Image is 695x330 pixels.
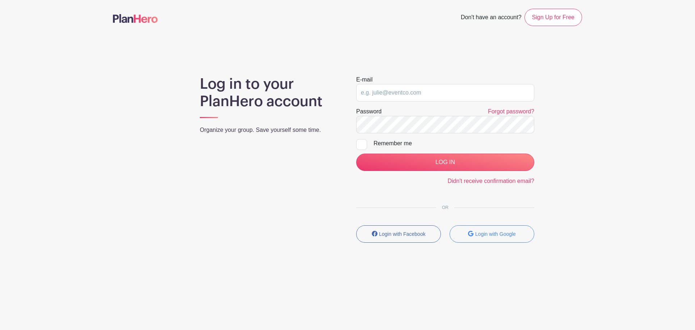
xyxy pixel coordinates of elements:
input: e.g. julie@eventco.com [356,84,534,101]
label: E-mail [356,75,372,84]
small: Login with Google [475,231,516,237]
a: Didn't receive confirmation email? [447,178,534,184]
h1: Log in to your PlanHero account [200,75,339,110]
span: OR [436,205,454,210]
label: Password [356,107,382,116]
div: Remember me [374,139,534,148]
a: Forgot password? [488,108,534,114]
button: Login with Facebook [356,225,441,243]
input: LOG IN [356,154,534,171]
small: Login with Facebook [379,231,425,237]
span: Don't have an account? [461,10,522,26]
img: logo-507f7623f17ff9eddc593b1ce0a138ce2505c220e1c5a4e2b4648c50719b7d32.svg [113,14,158,23]
button: Login with Google [450,225,534,243]
p: Organize your group. Save yourself some time. [200,126,339,134]
a: Sign Up for Free [525,9,582,26]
